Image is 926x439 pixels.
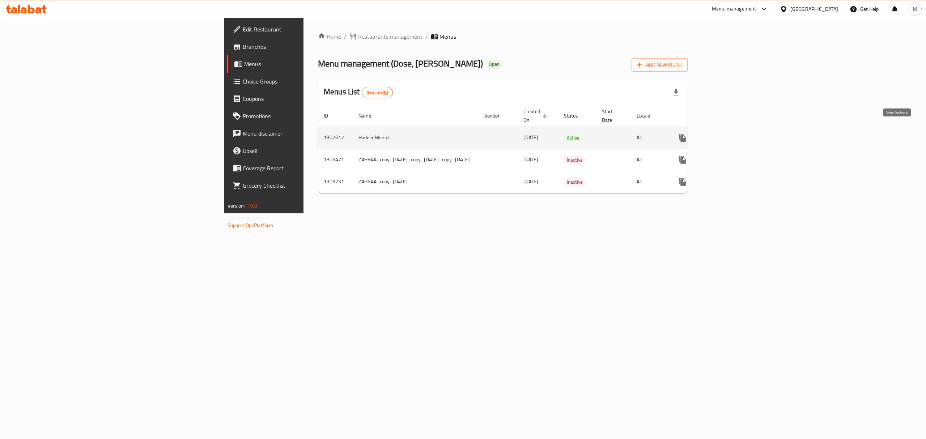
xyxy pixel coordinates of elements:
span: Vendor [484,111,509,120]
div: Menu-management [712,5,756,13]
a: Promotions [227,107,379,125]
span: Start Date [602,107,622,124]
a: Choice Groups [227,73,379,90]
h2: Menus List [324,86,393,98]
span: 3 record(s) [362,89,393,96]
td: All [631,127,668,149]
div: Open [486,60,502,69]
span: Coupons [243,94,373,103]
td: ZAHRAA_copy_[DATE]_copy_[DATE]_copy_[DATE] [353,149,479,171]
span: Open [486,61,502,67]
a: Menus [227,55,379,73]
span: Upsell [243,146,373,155]
button: more [674,129,691,146]
span: Coverage Report [243,164,373,172]
span: Name [358,111,381,120]
div: [GEOGRAPHIC_DATA] [790,5,838,13]
span: 1.0.0 [246,201,258,210]
span: Created On [523,107,549,124]
nav: breadcrumb [318,32,688,41]
td: All [631,171,668,193]
a: Upsell [227,142,379,159]
a: Branches [227,38,379,55]
span: Inactive [564,156,586,164]
div: Active [564,133,582,142]
span: Add New Menu [637,60,682,69]
li: / [425,32,428,41]
td: - [596,171,631,193]
span: Branches [243,42,373,51]
span: [DATE] [523,177,538,186]
a: Coupons [227,90,379,107]
span: Inactive [564,178,586,186]
span: Menu management ( Dose, [PERSON_NAME] ) [318,55,483,72]
td: - [596,149,631,171]
button: more [674,151,691,169]
td: All [631,149,668,171]
td: Hadeer Menu t [353,127,479,149]
span: Active [564,134,582,142]
span: Status [564,111,587,120]
span: Choice Groups [243,77,373,86]
table: enhanced table [318,105,749,193]
a: Grocery Checklist [227,177,379,194]
span: M [913,5,917,13]
a: Support.OpsPlatform [228,221,273,230]
span: Locale [637,111,659,120]
span: [DATE] [523,155,538,164]
span: Menus [439,32,456,41]
span: Menu disclaimer [243,129,373,138]
button: more [674,173,691,191]
span: Promotions [243,112,373,120]
span: Get support on: [228,213,261,223]
span: Edit Restaurant [243,25,373,34]
span: Menus [244,60,373,68]
td: ZAHRAA_copy_[DATE] [353,171,479,193]
div: Export file [667,84,685,101]
span: Grocery Checklist [243,181,373,190]
a: Edit Restaurant [227,21,379,38]
td: - [596,127,631,149]
span: [DATE] [523,133,538,142]
a: Restaurants management [349,32,422,41]
th: Actions [668,105,749,127]
span: Restaurants management [358,32,422,41]
span: ID [324,111,337,120]
a: Menu disclaimer [227,125,379,142]
a: Coverage Report [227,159,379,177]
span: Version: [228,201,245,210]
div: Total records count [362,87,393,98]
button: Add New Menu [632,58,688,72]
